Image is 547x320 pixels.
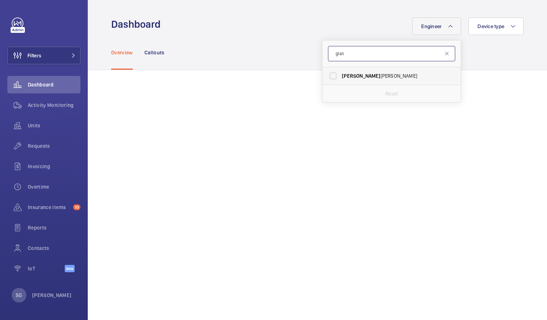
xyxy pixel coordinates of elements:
[32,292,72,299] p: [PERSON_NAME]
[28,163,80,170] span: Invoicing
[28,122,80,129] span: Units
[111,18,165,31] h1: Dashboard
[28,244,80,252] span: Contacts
[65,265,75,272] span: Beta
[28,265,65,272] span: IoT
[28,101,80,109] span: Activity Monitoring
[412,18,461,35] button: Engineer
[328,46,455,61] input: Search by engineer
[144,49,165,56] p: Callouts
[421,23,442,29] span: Engineer
[27,52,41,59] span: Filters
[385,90,398,97] p: Reset
[28,81,80,88] span: Dashboard
[342,72,442,80] span: [PERSON_NAME]
[342,73,380,79] span: [PERSON_NAME]
[28,183,80,190] span: Overtime
[28,142,80,150] span: Requests
[478,23,504,29] span: Device type
[111,49,133,56] p: Overview
[28,204,70,211] span: Insurance items
[73,204,80,210] span: 10
[7,47,80,64] button: Filters
[28,224,80,231] span: Reports
[468,18,524,35] button: Device type
[16,292,22,299] p: SG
